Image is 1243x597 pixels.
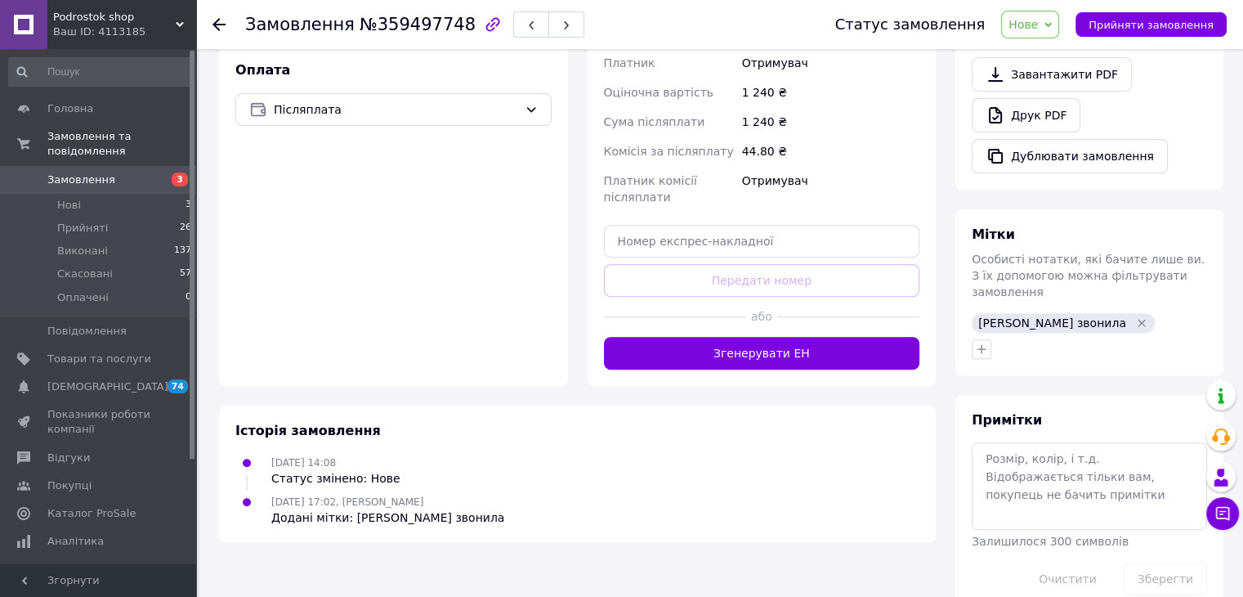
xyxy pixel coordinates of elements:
[1075,12,1227,37] button: Прийняти замовлення
[972,253,1205,298] span: Особисті нотатки, які бачите лише ви. З їх допомогою можна фільтрувати замовлення
[172,173,188,186] span: 3
[604,145,734,158] span: Комісія за післяплату
[739,166,923,212] div: Отримувач
[274,101,518,119] span: Післяплата
[604,115,705,128] span: Сума післяплати
[212,16,226,33] div: Повернутися назад
[739,78,923,107] div: 1 240 ₴
[53,25,196,39] div: Ваш ID: 4113185
[604,225,920,258] input: Номер експрес-накладної
[47,379,168,394] span: [DEMOGRAPHIC_DATA]
[360,15,476,34] span: №359497748
[745,308,777,325] span: або
[47,324,127,339] span: Повідомлення
[47,352,151,366] span: Товари та послуги
[57,198,81,213] span: Нові
[180,221,191,236] span: 26
[53,10,176,25] span: Podrostok shop
[174,244,191,258] span: 137
[47,101,93,116] span: Головна
[604,86,713,99] span: Оціночна вартість
[835,16,986,33] div: Статус замовлення
[972,412,1042,428] span: Примітки
[47,173,115,187] span: Замовлення
[271,509,504,526] div: Додані мітки: [PERSON_NAME] звонила
[972,98,1080,132] a: Друк PDF
[1135,316,1148,330] svg: Видалити мітку
[186,290,191,305] span: 0
[245,15,355,34] span: Замовлення
[739,107,923,137] div: 1 240 ₴
[186,198,191,213] span: 3
[47,129,196,159] span: Замовлення та повідомлення
[1206,497,1239,530] button: Чат з покупцем
[47,562,151,591] span: Управління сайтом
[271,470,400,487] div: Статус змінено: Нове
[235,423,381,438] span: Історія замовлення
[604,56,655,70] span: Платник
[47,478,92,493] span: Покупці
[271,496,423,508] span: [DATE] 17:02, [PERSON_NAME]
[1089,19,1214,31] span: Прийняти замовлення
[604,174,697,204] span: Платник комісії післяплати
[739,48,923,78] div: Отримувач
[271,457,336,469] span: [DATE] 14:08
[739,137,923,166] div: 44.80 ₴
[57,244,108,258] span: Виконані
[604,337,920,370] button: Згенерувати ЕН
[1008,18,1038,31] span: Нове
[47,407,151,437] span: Показники роботи компанії
[57,290,109,305] span: Оплачені
[972,57,1132,92] a: Завантажити PDF
[235,62,290,78] span: Оплата
[57,267,113,281] span: Скасовані
[180,267,191,281] span: 57
[972,227,1015,242] span: Мітки
[168,379,188,393] span: 74
[47,534,104,549] span: Аналітика
[972,139,1168,173] button: Дублювати замовлення
[57,221,108,236] span: Прийняті
[47,506,136,521] span: Каталог ProSale
[8,57,193,87] input: Пошук
[47,451,90,465] span: Відгуки
[972,535,1129,548] span: Залишилося 300 символів
[978,316,1126,330] span: [PERSON_NAME] звонила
